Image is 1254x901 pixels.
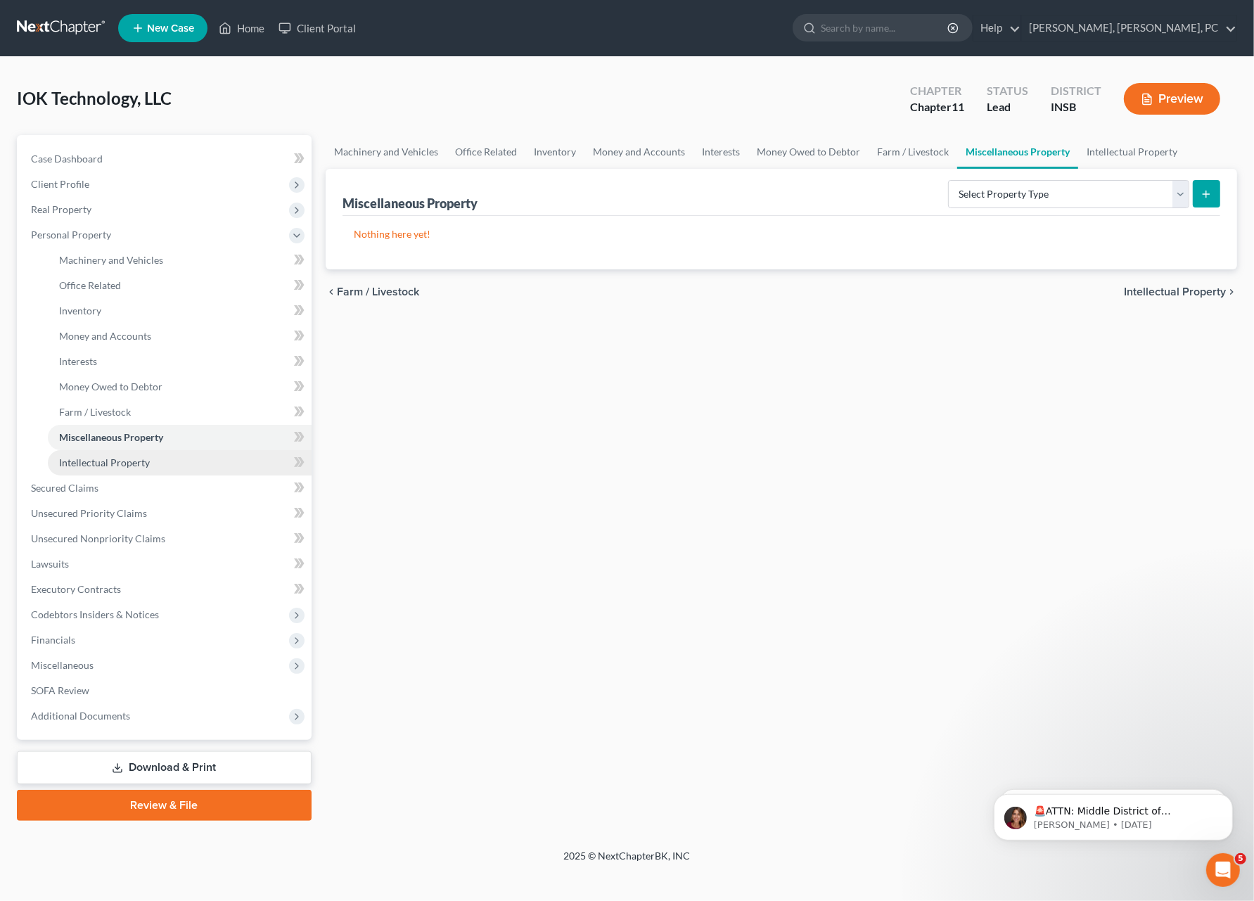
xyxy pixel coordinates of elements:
a: Miscellaneous Property [957,135,1078,169]
span: Office Related [59,279,121,291]
a: Machinery and Vehicles [48,248,312,273]
span: Financials [31,634,75,646]
a: Review & File [17,790,312,821]
span: Unsecured Nonpriority Claims [31,532,165,544]
div: Lead [987,99,1028,115]
a: Inventory [48,298,312,324]
span: Interests [59,355,97,367]
a: SOFA Review [20,678,312,703]
a: Secured Claims [20,475,312,501]
span: Inventory [59,305,101,317]
a: Case Dashboard [20,146,312,172]
button: Preview [1124,83,1220,115]
span: Case Dashboard [31,153,103,165]
div: Chapter [910,99,964,115]
span: Real Property [31,203,91,215]
span: Machinery and Vehicles [59,254,163,266]
a: [PERSON_NAME], [PERSON_NAME], PC [1022,15,1236,41]
span: Miscellaneous Property [59,431,163,443]
a: Intellectual Property [1078,135,1186,169]
span: Additional Documents [31,710,130,722]
span: Intellectual Property [1124,286,1226,298]
a: Miscellaneous Property [48,425,312,450]
span: 11 [952,100,964,113]
span: Codebtors Insiders & Notices [31,608,159,620]
p: Nothing here yet! [354,227,1209,241]
a: Farm / Livestock [869,135,957,169]
a: Unsecured Nonpriority Claims [20,526,312,551]
span: Money and Accounts [59,330,151,342]
button: Intellectual Property chevron_right [1124,286,1237,298]
span: Personal Property [31,229,111,241]
div: District [1051,83,1101,99]
i: chevron_right [1226,286,1237,298]
a: Money Owed to Debtor [748,135,869,169]
span: Money Owed to Debtor [59,381,162,392]
input: Search by name... [821,15,949,41]
span: IOK Technology, LLC [17,88,172,108]
span: Farm / Livestock [337,286,419,298]
a: Money and Accounts [48,324,312,349]
a: Office Related [48,273,312,298]
a: Help [973,15,1021,41]
span: Lawsuits [31,558,69,570]
span: New Case [147,23,194,34]
i: chevron_left [326,286,337,298]
span: Unsecured Priority Claims [31,507,147,519]
span: Client Profile [31,178,89,190]
span: Executory Contracts [31,583,121,595]
a: Inventory [525,135,584,169]
a: Executory Contracts [20,577,312,602]
div: 2025 © NextChapterBK, INC [226,849,1028,874]
a: Unsecured Priority Claims [20,501,312,526]
span: Farm / Livestock [59,406,131,418]
a: Lawsuits [20,551,312,577]
button: chevron_left Farm / Livestock [326,286,419,298]
a: Office Related [447,135,525,169]
span: Miscellaneous [31,659,94,671]
a: Money and Accounts [584,135,693,169]
a: Machinery and Vehicles [326,135,447,169]
span: Secured Claims [31,482,98,494]
a: Interests [693,135,748,169]
div: INSB [1051,99,1101,115]
a: Download & Print [17,751,312,784]
a: Home [212,15,271,41]
span: SOFA Review [31,684,89,696]
a: Interests [48,349,312,374]
div: Miscellaneous Property [343,195,478,212]
span: Intellectual Property [59,456,150,468]
div: Chapter [910,83,964,99]
a: Farm / Livestock [48,400,312,425]
iframe: Intercom live chat [1206,853,1240,887]
iframe: Intercom notifications message [973,765,1254,863]
a: Intellectual Property [48,450,312,475]
div: Status [987,83,1028,99]
a: Client Portal [271,15,363,41]
a: Money Owed to Debtor [48,374,312,400]
span: 5 [1235,853,1246,864]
